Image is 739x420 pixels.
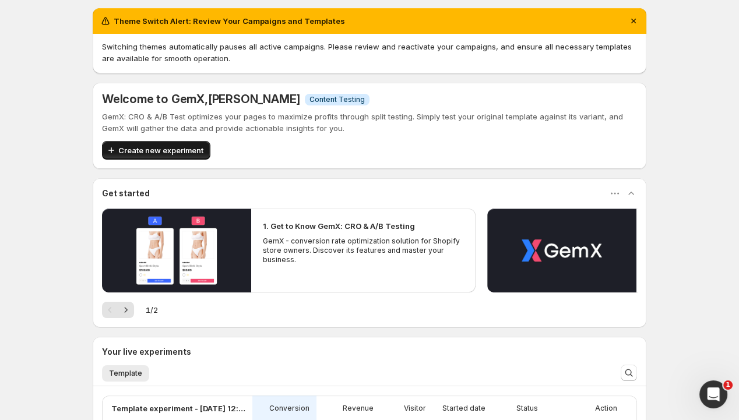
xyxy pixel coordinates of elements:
[114,15,345,27] h2: Theme Switch Alert: Review Your Campaigns and Templates
[102,302,134,318] nav: Pagination
[102,92,300,106] h5: Welcome to GemX
[516,404,538,413] p: Status
[625,13,642,29] button: Dismiss notification
[621,365,637,381] button: Search and filter results
[442,404,485,413] p: Started date
[404,404,426,413] p: Visitor
[309,95,365,104] span: Content Testing
[263,237,463,264] p: GemX - conversion rate optimization solution for Shopify store owners. Discover its features and ...
[109,369,142,378] span: Template
[102,346,191,358] h3: Your live experiments
[723,380,733,390] span: 1
[102,188,150,199] h3: Get started
[205,92,300,106] span: , [PERSON_NAME]
[269,404,309,413] p: Conversion
[146,304,158,316] span: 1 / 2
[102,111,637,134] p: GemX: CRO & A/B Test optimizes your pages to maximize profits through split testing. Simply test ...
[102,42,632,63] span: Switching themes automatically pauses all active campaigns. Please review and reactivate your cam...
[699,380,727,408] iframe: Intercom live chat
[102,209,251,292] button: Play video
[343,404,374,413] p: Revenue
[118,302,134,318] button: Next
[595,404,617,413] p: Action
[118,144,203,156] span: Create new experiment
[487,209,636,292] button: Play video
[111,403,245,414] p: Template experiment - [DATE] 12:58:57
[102,141,210,160] button: Create new experiment
[263,220,415,232] h2: 1. Get to Know GemX: CRO & A/B Testing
